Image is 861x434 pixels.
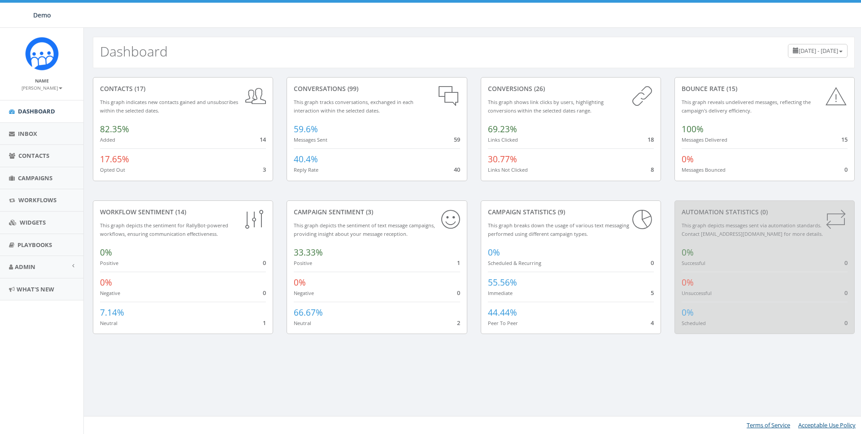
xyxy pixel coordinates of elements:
span: 66.67% [294,307,323,318]
small: Immediate [488,290,513,296]
small: Links Not Clicked [488,166,528,173]
small: Messages Delivered [682,136,727,143]
h2: Dashboard [100,44,168,59]
span: Demo [33,11,51,19]
span: 8 [651,165,654,174]
small: Neutral [100,320,117,326]
span: 2 [457,319,460,327]
small: Messages Sent [294,136,327,143]
span: 17.65% [100,153,129,165]
span: 15 [841,135,848,143]
span: 0 [651,259,654,267]
small: This graph indicates new contacts gained and unsubscribes within the selected dates. [100,99,238,114]
small: Links Clicked [488,136,518,143]
div: Campaign Statistics [488,208,654,217]
span: 5 [651,289,654,297]
small: Positive [100,260,118,266]
span: 7.14% [100,307,124,318]
div: Campaign Sentiment [294,208,460,217]
span: 40 [454,165,460,174]
span: 0% [294,277,306,288]
small: This graph breaks down the usage of various text messaging performed using different campaign types. [488,222,629,237]
span: 44.44% [488,307,517,318]
span: 0 [263,289,266,297]
div: conversions [488,84,654,93]
span: 82.35% [100,123,129,135]
span: 1 [263,319,266,327]
small: This graph depicts the sentiment for RallyBot-powered workflows, ensuring communication effective... [100,222,228,237]
small: Unsuccessful [682,290,712,296]
span: 59.6% [294,123,318,135]
a: Terms of Service [747,421,790,429]
small: This graph depicts messages sent via automation standards. Contact [EMAIL_ADDRESS][DOMAIN_NAME] f... [682,222,823,237]
span: (3) [364,208,373,216]
span: 3 [263,165,266,174]
span: (9) [556,208,565,216]
small: Successful [682,260,705,266]
span: 0 [263,259,266,267]
small: [PERSON_NAME] [22,85,62,91]
span: (15) [725,84,737,93]
span: 0% [100,247,112,258]
small: Name [35,78,49,84]
span: 59 [454,135,460,143]
span: Dashboard [18,107,55,115]
div: conversations [294,84,460,93]
small: Opted Out [100,166,125,173]
span: Campaigns [18,174,52,182]
div: contacts [100,84,266,93]
span: 0% [682,153,694,165]
span: 30.77% [488,153,517,165]
span: 1 [457,259,460,267]
span: (99) [346,84,358,93]
span: 0 [844,289,848,297]
small: Negative [100,290,120,296]
span: 69.23% [488,123,517,135]
span: What's New [17,285,54,293]
small: Scheduled & Recurring [488,260,541,266]
small: This graph tracks conversations, exchanged in each interaction within the selected dates. [294,99,413,114]
span: 0% [682,307,694,318]
img: Icon_1.png [25,37,59,70]
span: 0 [457,289,460,297]
span: 0 [844,165,848,174]
small: Positive [294,260,312,266]
span: 14 [260,135,266,143]
small: Reply Rate [294,166,318,173]
span: Playbooks [17,241,52,249]
span: 55.56% [488,277,517,288]
small: This graph reveals undelivered messages, reflecting the campaign's delivery efficiency. [682,99,811,114]
small: Scheduled [682,320,706,326]
small: Added [100,136,115,143]
small: Neutral [294,320,311,326]
span: 33.33% [294,247,323,258]
span: Contacts [18,152,49,160]
span: 4 [651,319,654,327]
div: Automation Statistics [682,208,848,217]
span: 0% [682,277,694,288]
small: This graph depicts the sentiment of text message campaigns, providing insight about your message ... [294,222,435,237]
span: (14) [174,208,186,216]
a: [PERSON_NAME] [22,83,62,91]
span: Workflows [18,196,57,204]
span: (17) [133,84,145,93]
span: 0% [100,277,112,288]
small: Messages Bounced [682,166,726,173]
span: 0 [844,319,848,327]
span: (26) [532,84,545,93]
div: Workflow Sentiment [100,208,266,217]
span: 100% [682,123,704,135]
a: Acceptable Use Policy [798,421,856,429]
small: Negative [294,290,314,296]
span: 0% [682,247,694,258]
span: (0) [759,208,768,216]
small: Peer To Peer [488,320,518,326]
span: 40.4% [294,153,318,165]
small: This graph shows link clicks by users, highlighting conversions within the selected dates range. [488,99,604,114]
span: [DATE] - [DATE] [799,47,838,55]
span: Inbox [18,130,37,138]
span: 18 [648,135,654,143]
span: Widgets [20,218,46,226]
span: 0 [844,259,848,267]
span: Admin [15,263,35,271]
